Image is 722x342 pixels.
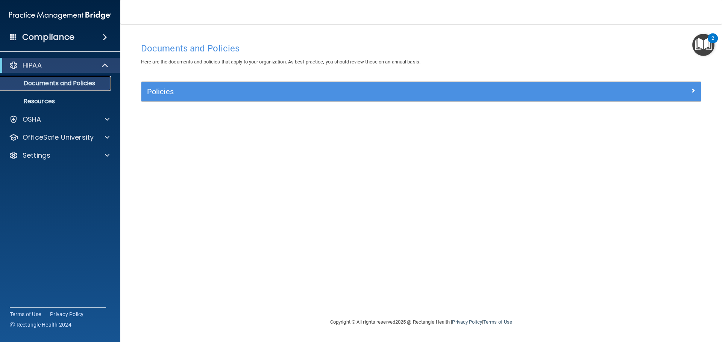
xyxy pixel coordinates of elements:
img: PMB logo [9,8,111,23]
span: Here are the documents and policies that apply to your organization. As best practice, you should... [141,59,420,65]
a: HIPAA [9,61,109,70]
a: Terms of Use [10,310,41,318]
a: Settings [9,151,109,160]
h5: Policies [147,87,555,96]
p: Resources [5,98,108,105]
div: Copyright © All rights reserved 2025 @ Rectangle Health | | [284,310,558,334]
span: Ⓒ Rectangle Health 2024 [10,321,71,328]
a: Policies [147,86,695,98]
p: HIPAA [23,61,42,70]
p: Documents and Policies [5,80,108,87]
a: OSHA [9,115,109,124]
a: Terms of Use [483,319,512,325]
p: OSHA [23,115,41,124]
a: OfficeSafe University [9,133,109,142]
h4: Compliance [22,32,74,42]
iframe: Drift Widget Chat Controller [592,289,713,319]
a: Privacy Policy [50,310,84,318]
div: 2 [711,38,714,48]
button: Open Resource Center, 2 new notifications [692,34,714,56]
h4: Documents and Policies [141,44,701,53]
a: Privacy Policy [452,319,482,325]
p: OfficeSafe University [23,133,94,142]
p: Settings [23,151,50,160]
